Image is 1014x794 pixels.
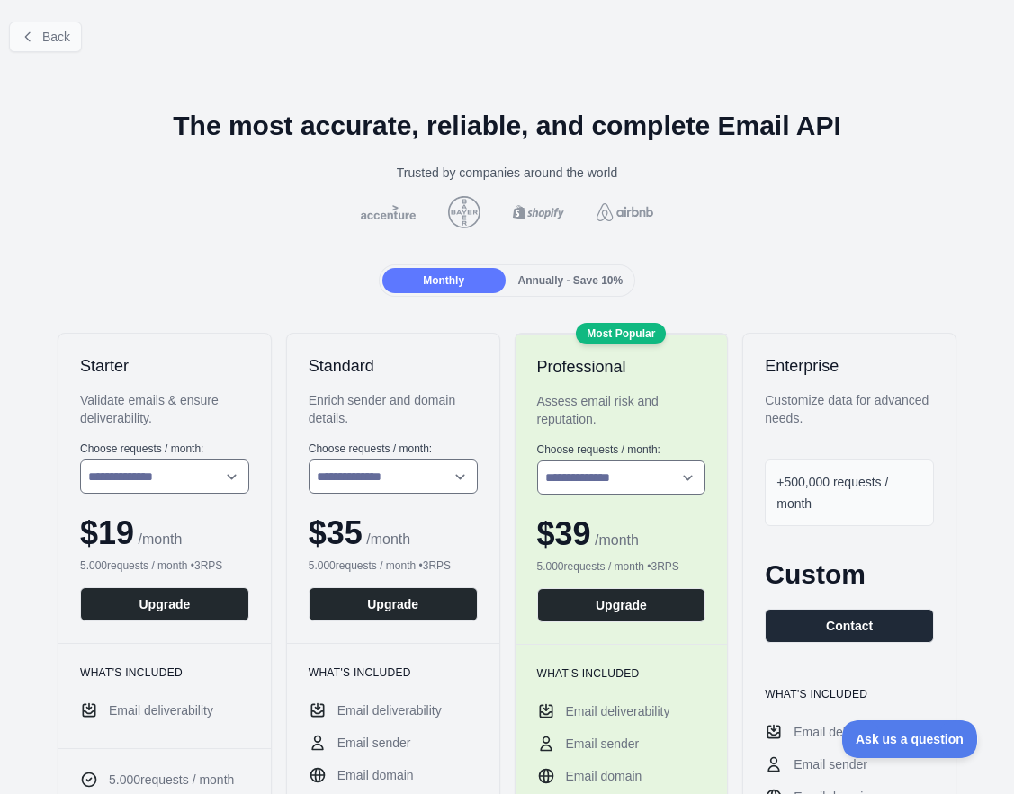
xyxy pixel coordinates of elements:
[794,755,867,773] span: Email sender
[765,687,934,701] h3: What's included
[842,720,978,758] iframe: Toggle Customer Support
[337,701,442,719] span: Email deliverability
[337,734,411,752] span: Email sender
[566,702,670,720] span: Email deliverability
[109,701,213,719] span: Email deliverability
[794,723,898,741] span: Email deliverability
[309,665,478,680] h3: What's included
[537,666,706,681] h3: What's included
[80,665,249,680] h3: What's included
[566,735,640,753] span: Email sender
